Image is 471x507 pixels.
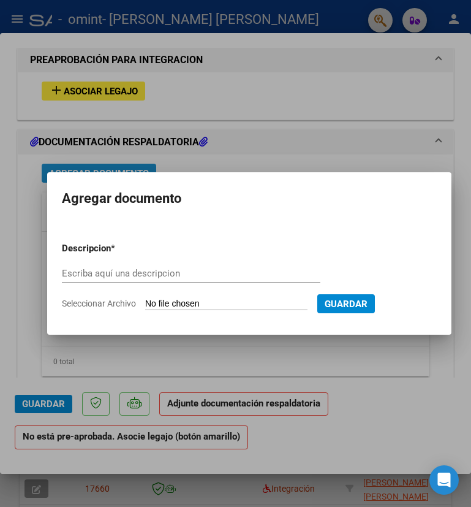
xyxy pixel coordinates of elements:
[62,299,136,308] span: Seleccionar Archivo
[429,465,459,495] div: Open Intercom Messenger
[62,242,175,256] p: Descripcion
[62,187,437,210] h2: Agregar documento
[317,294,375,313] button: Guardar
[325,299,367,310] span: Guardar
